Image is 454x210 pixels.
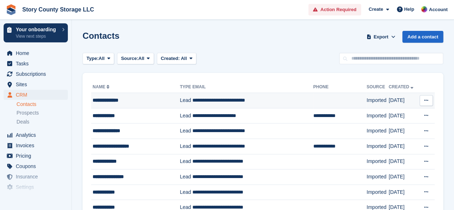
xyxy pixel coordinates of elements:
a: menu [4,79,68,89]
span: All [181,56,187,61]
a: Prospects [17,109,68,117]
td: Lead [180,185,192,200]
h1: Contacts [83,31,120,41]
a: Action Required [308,4,361,16]
a: menu [4,48,68,58]
a: menu [4,151,68,161]
td: Lead [180,93,192,108]
th: Phone [313,81,367,93]
td: Lead [180,169,192,185]
a: Story County Storage LLC [19,4,97,15]
a: Deals [17,118,68,126]
a: menu [4,140,68,150]
span: All [139,55,145,62]
a: menu [4,59,68,69]
td: Imported [366,139,389,154]
a: Created [389,84,415,89]
button: Created: All [157,53,196,65]
td: Imported [366,123,389,139]
img: Leah Hattan [421,6,428,13]
span: Source: [121,55,138,62]
span: Sites [16,79,59,89]
td: Imported [366,154,389,169]
a: Name [93,84,111,89]
img: stora-icon-8386f47178a22dfd0bd8f6a31ec36ba5ce8667c1dd55bd0f319d3a0aa187defe.svg [6,4,17,15]
button: Type: All [83,53,114,65]
p: View next steps [16,33,58,39]
td: Lead [180,139,192,154]
td: Lead [180,123,192,139]
p: Your onboarding [16,27,58,32]
span: Insurance [16,172,59,182]
a: menu [4,182,68,192]
span: Create [369,6,383,13]
span: Settings [16,182,59,192]
span: All [99,55,105,62]
a: menu [4,161,68,171]
button: Export [365,31,397,43]
td: Lead [180,154,192,169]
td: [DATE] [389,185,418,200]
a: menu [4,172,68,182]
span: Invoices [16,140,59,150]
span: Subscriptions [16,69,59,79]
td: Imported [366,108,389,123]
td: [DATE] [389,123,418,139]
td: [DATE] [389,154,418,169]
th: Type [180,81,192,93]
td: [DATE] [389,139,418,154]
td: Imported [366,185,389,200]
button: Source: All [117,53,154,65]
span: Tasks [16,59,59,69]
td: [DATE] [389,93,418,108]
td: Imported [366,169,389,185]
span: Pricing [16,151,59,161]
th: Email [192,81,313,93]
span: Type: [86,55,99,62]
th: Source [366,81,389,93]
a: Contacts [17,101,68,108]
span: Coupons [16,161,59,171]
span: Account [429,6,448,13]
td: Lead [180,108,192,123]
a: menu [4,130,68,140]
span: Created: [161,56,180,61]
a: menu [4,90,68,100]
span: CRM [16,90,59,100]
span: Analytics [16,130,59,140]
td: [DATE] [389,108,418,123]
td: [DATE] [389,169,418,185]
span: Action Required [320,6,356,13]
a: menu [4,69,68,79]
a: Your onboarding View next steps [4,23,68,42]
span: Help [404,6,414,13]
span: Export [374,33,388,41]
span: Prospects [17,109,39,116]
a: Add a contact [402,31,443,43]
span: Deals [17,118,29,125]
td: Imported [366,93,389,108]
span: Home [16,48,59,58]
